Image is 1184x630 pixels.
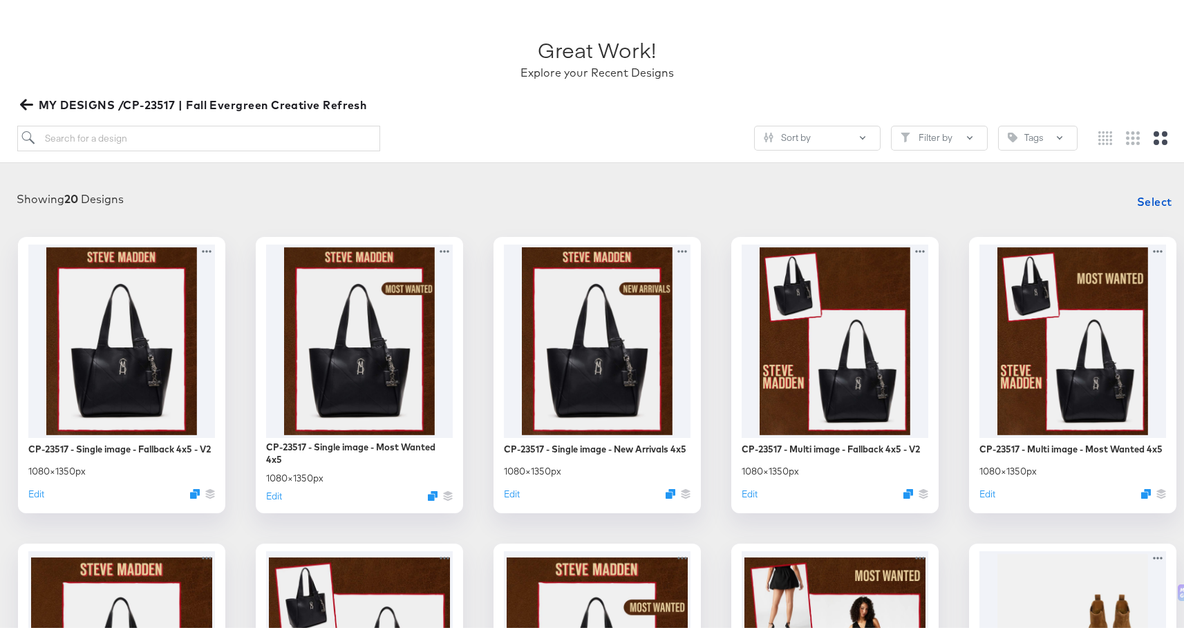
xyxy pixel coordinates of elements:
[520,62,674,78] div: Explore your Recent Designs
[1137,189,1172,209] span: Select
[18,234,225,510] div: CP-23517 - Single image - Fallback 4x5 - V21080×1350pxEditDuplicate
[979,462,1037,475] div: 1080 × 1350 px
[1154,128,1167,142] svg: Large grid
[504,462,561,475] div: 1080 × 1350 px
[17,189,124,204] div: Showing Designs
[28,440,211,453] div: CP-23517 - Single image - Fallback 4x5 - V2
[979,440,1163,453] div: CP-23517 - Multi image - Most Wanted 4x5
[428,488,438,498] svg: Duplicate
[1126,128,1140,142] svg: Medium grid
[903,486,913,496] svg: Duplicate
[1141,486,1151,496] svg: Duplicate
[969,234,1176,510] div: CP-23517 - Multi image - Most Wanted 4x51080×1350pxEditDuplicate
[742,462,799,475] div: 1080 × 1350 px
[1008,130,1017,140] svg: Tag
[504,485,520,498] button: Edit
[979,485,995,498] button: Edit
[190,486,200,496] svg: Duplicate
[266,469,323,482] div: 1080 × 1350 px
[28,462,86,475] div: 1080 × 1350 px
[901,130,910,140] svg: Filter
[1131,185,1178,213] button: Select
[666,486,675,496] svg: Duplicate
[504,440,686,453] div: CP-23517 - Single image - New Arrivals 4x5
[256,234,463,510] div: CP-23517 - Single image - Most Wanted 4x51080×1350pxEditDuplicate
[266,438,453,464] div: CP-23517 - Single image - Most Wanted 4x5
[1098,128,1112,142] svg: Small grid
[731,234,939,510] div: CP-23517 - Multi image - Fallback 4x5 - V21080×1350pxEditDuplicate
[764,130,773,140] svg: Sliders
[538,32,657,62] div: Great Work!
[494,234,701,510] div: CP-23517 - Single image - New Arrivals 4x51080×1350pxEditDuplicate
[65,189,79,203] strong: 20
[23,93,367,112] span: MY DESIGNS /CP-23517 | Fall Evergreen Creative Refresh
[998,123,1078,148] button: TagTags
[754,123,881,148] button: SlidersSort by
[17,93,373,112] button: MY DESIGNS /CP-23517 | Fall Evergreen Creative Refresh
[28,485,44,498] button: Edit
[742,440,920,453] div: CP-23517 - Multi image - Fallback 4x5 - V2
[266,487,282,500] button: Edit
[17,123,381,149] input: Search for a design
[891,123,988,148] button: FilterFilter by
[742,485,758,498] button: Edit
